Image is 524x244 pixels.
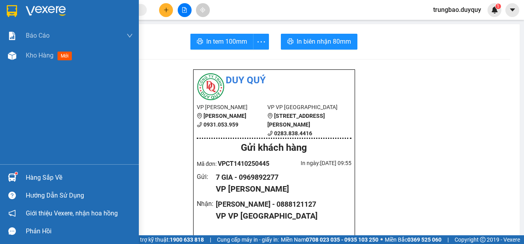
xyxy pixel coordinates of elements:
span: message [8,227,16,235]
button: caret-down [505,3,519,17]
img: solution-icon [8,32,16,40]
sup: 1 [495,4,501,9]
div: Hướng dẫn sử dụng [26,190,133,202]
button: plus [159,3,173,17]
div: 7 GIA [7,25,71,34]
span: plus [163,7,169,13]
span: | [210,235,211,244]
span: Giới thiệu Vexere, nhận hoa hồng [26,208,118,218]
span: notification [8,209,16,217]
span: VPCT1410250445 [218,160,269,167]
div: Phản hồi [26,225,133,237]
button: file-add [178,3,192,17]
div: 0888121127 [77,35,158,46]
b: [PERSON_NAME] [203,113,246,119]
span: Báo cáo [26,31,50,40]
button: printerIn tem 100mm [190,34,253,50]
img: warehouse-icon [8,52,16,60]
span: printer [287,38,294,46]
img: logo-vxr [7,5,17,17]
span: Nhận: [77,8,95,16]
strong: 1900 633 818 [170,236,204,243]
div: In ngày: [DATE] 09:55 [274,159,351,167]
span: copyright [480,237,486,242]
span: 1 [497,4,499,9]
span: environment [267,113,273,119]
div: 80.000 [6,51,72,61]
li: Duy Quý [197,73,351,88]
span: Cước rồi : [6,52,35,60]
b: [STREET_ADDRESS][PERSON_NAME] [267,113,325,128]
span: In tem 100mm [206,37,247,46]
div: Nhận : [197,199,216,209]
span: | [447,235,449,244]
span: more [253,37,269,47]
span: ⚪️ [380,238,383,241]
strong: 0708 023 035 - 0935 103 250 [306,236,378,243]
img: warehouse-icon [8,173,16,182]
div: VP [GEOGRAPHIC_DATA] [77,7,158,26]
button: printerIn biên nhận 80mm [281,34,357,50]
span: trungbao.duyquy [427,5,488,15]
button: more [253,34,269,50]
img: icon-new-feature [491,6,498,13]
span: environment [197,113,202,119]
span: In biên nhận 80mm [297,37,351,46]
span: question-circle [8,192,16,199]
img: logo.jpg [197,73,225,101]
li: VP [PERSON_NAME] [197,103,268,111]
span: Miền Nam [281,235,378,244]
b: 0931.053.959 [203,121,238,128]
span: phone [197,122,202,127]
div: Hàng sắp về [26,172,133,184]
sup: 1 [15,172,17,175]
div: 0969892277 [7,34,71,45]
span: mới [58,52,72,60]
span: Kho hàng [26,52,54,59]
span: Gửi: [7,7,19,15]
span: phone [267,131,273,136]
span: Cung cấp máy in - giấy in: [217,235,279,244]
strong: 0369 525 060 [407,236,441,243]
div: VP VP [GEOGRAPHIC_DATA] [216,210,345,222]
span: caret-down [509,6,516,13]
span: down [127,33,133,39]
div: [PERSON_NAME] - 0888121127 [216,199,345,210]
div: Gửi khách hàng [197,140,351,156]
span: file-add [182,7,187,13]
button: aim [196,3,210,17]
b: 0283.838.4416 [274,130,312,136]
div: Mã đơn: [197,159,274,169]
div: [PERSON_NAME] [77,26,158,35]
div: [PERSON_NAME] [7,7,71,25]
div: Gửi : [197,172,216,182]
div: 7 GIA - 0969892277 [216,172,345,183]
span: Miền Bắc [385,235,441,244]
span: printer [197,38,203,46]
li: VP VP [GEOGRAPHIC_DATA] [267,103,338,111]
span: Hỗ trợ kỹ thuật: [132,235,204,244]
span: aim [200,7,205,13]
div: VP [PERSON_NAME] [216,183,345,195]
